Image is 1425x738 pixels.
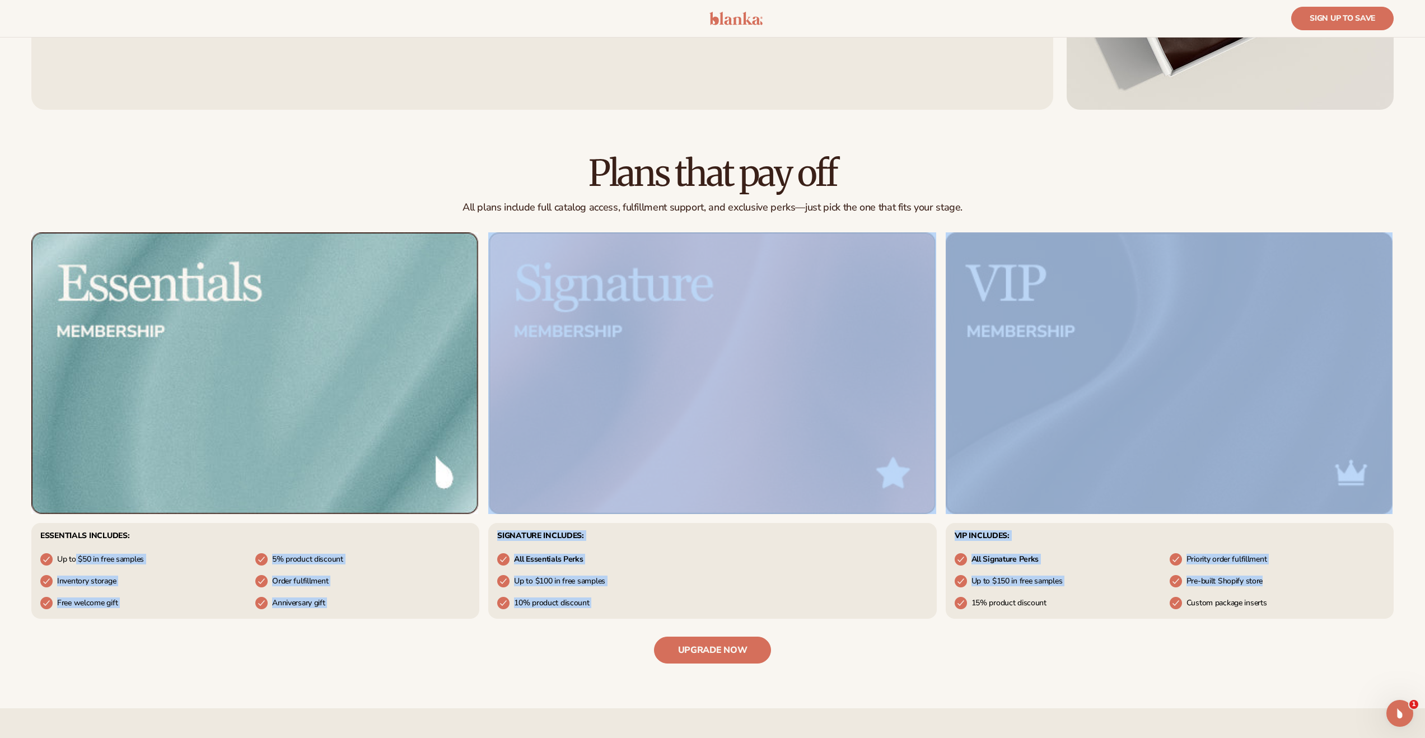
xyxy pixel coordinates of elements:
img: Shopify Image 3 [31,232,478,515]
li: Inventory storage [40,575,255,588]
h3: VIP includes: [955,532,1385,540]
h2: Plans that pay off [588,155,837,192]
li: Custom package inserts [1170,597,1385,610]
a: upgrade now [654,637,771,664]
img: Shopify Image 4 [488,232,936,515]
strong: All Signature Perks [971,554,1039,564]
img: logo [709,12,763,25]
img: Shopify Image 5 [946,232,1393,515]
li: 10% product discount [497,597,927,610]
li: Pre-built Shopify store [1170,575,1385,588]
li: 15% product discount [955,597,1170,610]
iframe: Intercom live chat [1386,700,1413,727]
strong: All Essentials Perks [514,554,583,564]
p: All plans include full catalog access, fulfillment support, and exclusive perks—just pick the one... [31,201,1394,214]
span: 1 [1409,700,1418,709]
li: Priority order fulfillment [1170,553,1385,566]
li: Up to $50 in free samples [40,553,255,566]
li: Up to $150 in free samples [955,575,1170,588]
li: Order fulfillment [255,575,470,588]
li: Anniversary gift [255,597,470,610]
li: Free welcome gift [40,597,255,610]
a: Sign up to save [1291,7,1394,30]
li: Up to $100 in free samples [497,575,927,588]
h3: Signature includes: [497,532,927,540]
li: 5% product discount [255,553,470,566]
h3: Essentials includes: [40,532,470,540]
